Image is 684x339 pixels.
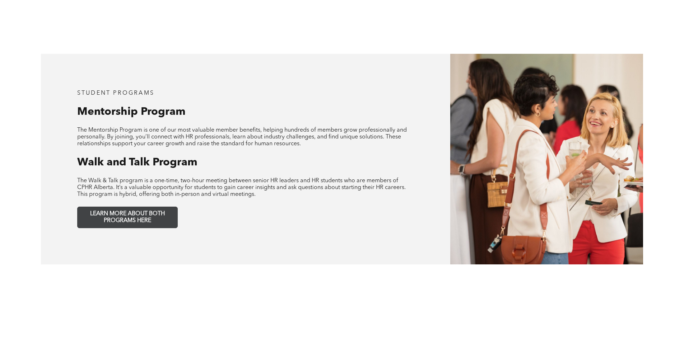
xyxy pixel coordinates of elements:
[77,127,407,147] span: The Mentorship Program is one of our most valuable member benefits, helping hundreds of members g...
[80,211,175,224] span: LEARN MORE ABOUT BOTH PROGRAMS HERE
[77,178,406,197] span: The Walk & Talk program is a one-time, two-hour meeting between senior HR leaders and HR students...
[77,105,414,118] h3: Mentorship Program
[77,157,197,168] span: Walk and Talk Program
[77,90,154,96] span: student programs
[77,207,178,228] a: LEARN MORE ABOUT BOTH PROGRAMS HERE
